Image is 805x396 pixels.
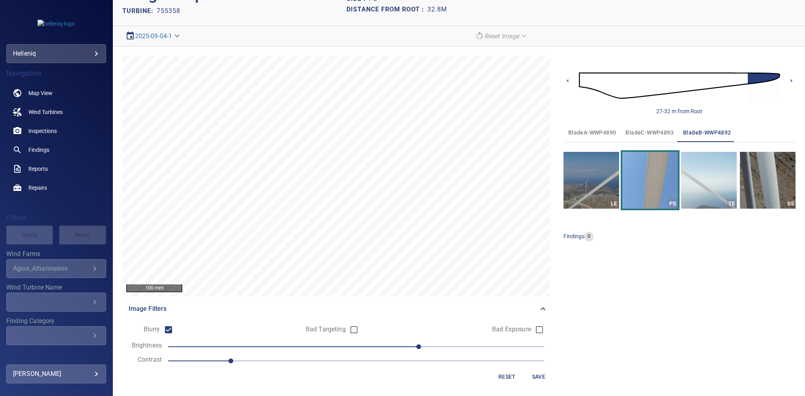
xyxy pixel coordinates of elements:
[472,29,532,43] div: Reset Image
[6,44,106,63] div: helleniq
[6,214,106,222] h4: Filters
[6,293,106,312] div: Wind Turbine Name
[6,259,106,278] div: Wind Farms
[625,128,674,138] span: bladeC-WWP4893
[563,152,619,209] a: LE
[6,159,106,178] a: reports noActive
[122,7,157,15] h2: TURBINE:
[668,199,678,209] div: PS
[786,199,796,209] div: SS
[681,152,737,209] a: TE
[6,178,106,197] a: repairs noActive
[28,89,52,97] span: Map View
[529,372,548,382] span: Save
[727,199,737,209] div: TE
[740,152,796,209] a: SS
[13,265,90,272] div: Agios_Athannasios
[13,368,99,380] div: [PERSON_NAME]
[427,6,447,13] h1: 32.8m
[6,140,106,159] a: findings noActive
[346,6,427,13] h1: Distance from root :
[6,121,106,140] a: inspections noActive
[484,32,519,40] em: Reset Image
[568,128,616,138] span: bladeA-WWP4890
[487,326,531,332] label: Bad Exposure
[28,184,47,192] span: Repairs
[563,233,584,239] span: findings
[28,165,48,173] span: Reports
[6,103,106,121] a: windturbines noActive
[6,84,106,103] a: map noActive
[683,128,731,138] span: bladeB-WWP4892
[622,152,678,209] a: PS
[6,318,106,324] label: Finding Category
[6,326,106,345] div: Finding Category
[28,146,49,154] span: Findings
[122,29,185,43] div: 2025-09-04-1
[122,299,554,318] div: Image Filters
[584,233,593,240] span: 0
[656,107,702,115] div: 27-32 m from Root
[37,20,75,28] img: helleniq-logo
[28,108,63,116] span: Wind Turbines
[122,342,162,349] label: Brightness
[526,370,551,384] button: Save
[129,304,538,314] span: Image Filters
[498,372,517,382] span: Reset
[135,32,172,40] a: 2025-09-04-1
[13,47,99,60] div: helleniq
[122,357,162,363] label: Contrast
[116,326,160,332] label: Blurry
[6,69,106,77] h4: Navigation
[6,284,106,291] label: Wind Turbine Name
[301,326,346,332] label: Bad Targeting
[6,351,106,358] label: Finding Type
[157,7,180,15] h2: 755358
[579,61,780,110] img: d
[6,251,106,257] label: Wind Farms
[609,199,619,209] div: LE
[28,127,57,135] span: Inspections
[494,370,520,384] button: Reset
